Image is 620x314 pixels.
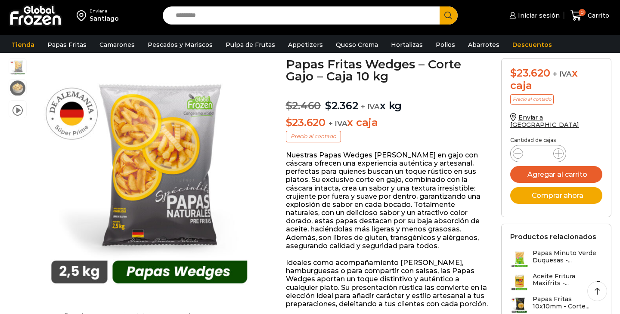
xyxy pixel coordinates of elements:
[533,249,602,264] h3: Papas Minuto Verde Duquesas -...
[284,37,327,53] a: Appetizers
[533,273,602,287] h3: Aceite Fritura Maxifrits -...
[286,117,489,129] p: x caja
[508,37,556,53] a: Descuentos
[464,37,504,53] a: Abarrotes
[510,94,554,105] p: Precio al contado
[332,37,382,53] a: Queso Crema
[510,67,550,79] bdi: 23.620
[286,151,489,250] p: Nuestras Papas Wedges [PERSON_NAME] en gajo con cáscara ofrecen una experiencia auténtica y artes...
[286,116,292,129] span: $
[286,99,321,112] bdi: 2.460
[568,6,611,26] a: 0 Carrito
[387,37,427,53] a: Hortalizas
[221,37,279,53] a: Pulpa de Frutas
[510,166,602,183] button: Agregar al carrito
[510,249,602,268] a: Papas Minuto Verde Duquesas -...
[95,37,139,53] a: Camarones
[510,273,602,291] a: Aceite Fritura Maxifrits -...
[533,296,602,310] h3: Papas Fritas 10x10mm - Corte...
[7,37,39,53] a: Tienda
[510,67,602,92] div: x caja
[507,7,560,24] a: Iniciar sesión
[516,11,560,20] span: Iniciar sesión
[43,37,91,53] a: Papas Fritas
[329,119,347,128] span: + IVA
[510,67,517,79] span: $
[9,58,26,76] span: papas-wedges
[143,37,217,53] a: Pescados y Mariscos
[286,91,489,112] p: x kg
[286,58,489,82] h1: Papas Fritas Wedges – Corte Gajo – Caja 10 kg
[510,114,579,129] a: Enviar a [GEOGRAPHIC_DATA]
[77,8,90,23] img: address-field-icon.svg
[9,80,26,97] span: gajos
[530,148,546,160] input: Product quantity
[440,6,458,25] button: Search button
[286,259,489,308] p: Ideales como acompañamiento [PERSON_NAME], hamburguesas o para compartir con salsas, las Papas We...
[90,8,119,14] div: Enviar a
[510,233,596,241] h2: Productos relacionados
[510,137,602,143] p: Cantidad de cajas
[586,11,609,20] span: Carrito
[286,116,325,129] bdi: 23.620
[325,99,358,112] bdi: 2.362
[431,37,459,53] a: Pollos
[510,296,602,314] a: Papas Fritas 10x10mm - Corte...
[286,131,341,142] p: Precio al contado
[579,9,586,16] span: 0
[286,99,292,112] span: $
[553,70,572,78] span: + IVA
[90,14,119,23] div: Santiago
[325,99,332,112] span: $
[510,187,602,204] button: Comprar ahora
[361,102,380,111] span: + IVA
